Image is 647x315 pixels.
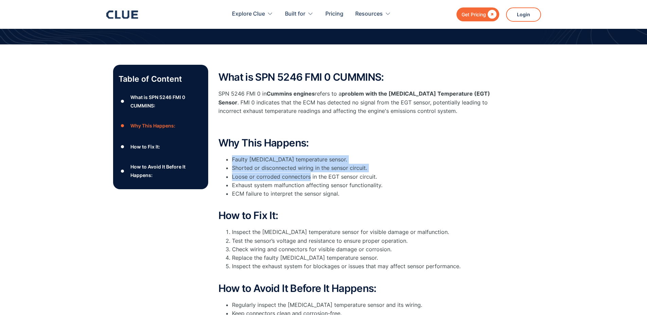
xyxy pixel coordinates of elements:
div: Built for [285,3,313,25]
div:  [486,10,497,19]
div: ● [119,166,127,176]
div: Explore Clue [232,3,265,25]
a: ●How to Fix It: [119,142,203,152]
li: Replace the faulty [MEDICAL_DATA] temperature sensor. [232,254,490,262]
li: Loose or corroded connectors in the EGT sensor circuit. [232,173,490,181]
p: SPN 5246 FMI 0 in refers to a . FMI 0 indicates that the ECM has detected no signal from the EGT ... [218,90,490,115]
li: Shorted or disconnected wiring in the sensor circuit. [232,164,490,172]
div: How to Avoid It Before It Happens: [130,162,202,179]
a: ●Why This Happens: [119,121,203,131]
a: Pricing [325,3,343,25]
a: ●How to Avoid It Before It Happens: [119,162,203,179]
div: ● [119,142,127,152]
div: How to Fix It: [130,142,160,151]
li: Inspect the exhaust system for blockages or issues that may affect sensor performance. [232,262,490,279]
div: Why This Happens: [130,121,175,130]
h2: How to Fix It: [218,210,490,221]
div: Built for [285,3,305,25]
div: Explore Clue [232,3,273,25]
li: Regularly inspect the [MEDICAL_DATA] temperature sensor and its wiring. [232,301,490,309]
li: Inspect the [MEDICAL_DATA] temperature sensor for visible damage or malfunction. [232,228,490,236]
li: Test the sensor’s voltage and resistance to ensure proper operation. [232,237,490,245]
li: Faulty [MEDICAL_DATA] temperature sensor. [232,155,490,164]
div: ● [119,96,127,106]
a: Login [506,7,541,22]
h2: Why This Happens: [218,137,490,149]
div: What is SPN 5246 FMI 0 CUMMINS: [130,93,202,110]
strong: Cummins engines [267,90,315,97]
div: Resources [355,3,391,25]
a: ●What is SPN 5246 FMI 0 CUMMINS: [119,93,203,110]
h2: How to Avoid It Before It Happens: [218,283,490,294]
div: ● [119,121,127,131]
li: ECM failure to interpret the sensor signal. [232,190,490,206]
div: Get Pricing [462,10,486,19]
li: Check wiring and connectors for visible damage or corrosion. [232,245,490,254]
p: Table of Content [119,74,203,84]
div: Resources [355,3,383,25]
strong: problem with the [MEDICAL_DATA] Temperature (EGT) Sensor [218,90,490,105]
li: Exhaust system malfunction affecting sensor functionality. [232,181,490,190]
p: ‍ [218,122,490,131]
h2: What is SPN 5246 FMI 0 CUMMINS: [218,72,490,83]
a: Get Pricing [456,7,499,21]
